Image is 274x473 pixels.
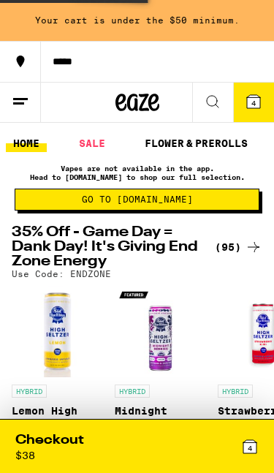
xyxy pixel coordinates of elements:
div: Give $30, Get $40! [39,34,237,61]
span: 4 [248,444,252,453]
h2: 35% Off - Game Day = Dank Day! It's Giving End Zone Energy [12,225,201,269]
a: (95) [215,238,262,256]
span: 4 [251,99,256,107]
p: HYBRID [115,385,150,398]
p: Midnight Berries 10:3:2 High Seltzer [115,405,206,428]
button: Redirect to URL [43,86,202,122]
span: Go to [DOMAIN_NAME] [82,195,193,204]
p: Lemon High Seltzer [12,405,103,428]
p: HYBRID [12,385,47,398]
p: HYBRID [218,385,253,398]
p: Vapes are not available in the app. Head to [DOMAIN_NAME] to shop our full selection. [15,164,259,181]
img: Pabst Labs - Midnight Berries 10:3:2 High Seltzer [115,286,206,377]
div: Refer a friend with Eaze [43,61,247,77]
button: Go to [DOMAIN_NAME] [15,189,259,211]
div: Checkout [15,431,84,450]
button: 4 [233,83,274,122]
a: SALE [72,135,113,152]
img: smile_yellow.png [7,4,39,35]
img: Pabst Labs - Lemon High Seltzer [12,286,103,377]
a: HOME [6,135,47,152]
a: FLOWER & PREROLLS [137,135,255,152]
div: $ 38 [15,450,35,461]
p: Use Code: ENDZONE [12,269,111,279]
